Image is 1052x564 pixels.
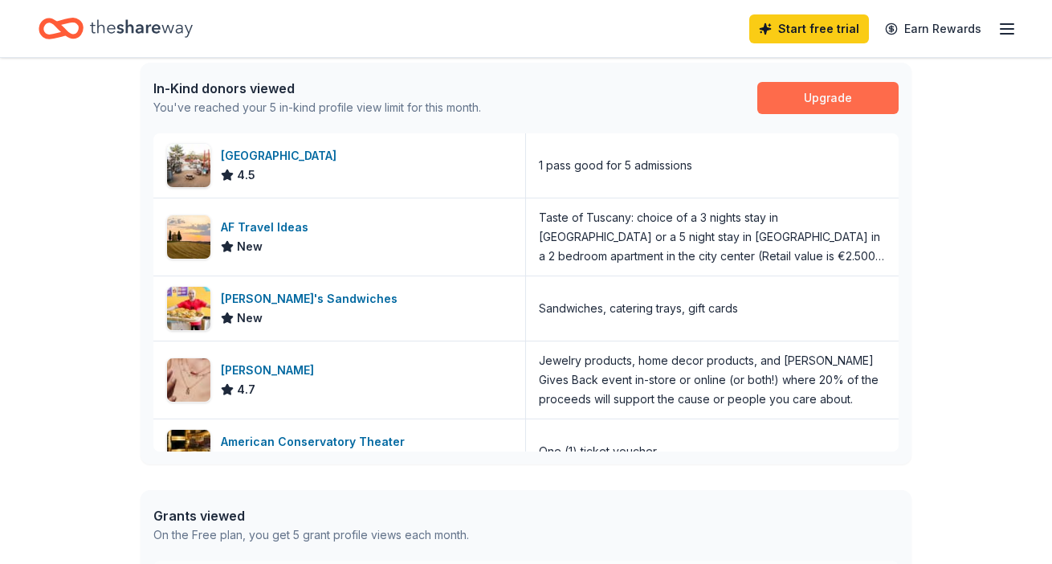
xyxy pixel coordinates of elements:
[539,442,657,461] div: One (1) ticket voucher
[167,430,210,473] img: Image for American Conservatory Theater
[539,299,738,318] div: Sandwiches, catering trays, gift cards
[221,432,411,452] div: American Conservatory Theater
[757,82,899,114] a: Upgrade
[167,287,210,330] img: Image for Ike's Sandwiches
[749,14,869,43] a: Start free trial
[539,156,692,175] div: 1 pass good for 5 admissions
[153,79,481,98] div: In-Kind donors viewed
[153,98,481,117] div: You've reached your 5 in-kind profile view limit for this month.
[875,14,991,43] a: Earn Rewards
[237,166,255,185] span: 4.5
[539,208,886,266] div: Taste of Tuscany: choice of a 3 nights stay in [GEOGRAPHIC_DATA] or a 5 night stay in [GEOGRAPHIC...
[167,358,210,402] img: Image for Kendra Scott
[221,361,320,380] div: [PERSON_NAME]
[221,146,343,166] div: [GEOGRAPHIC_DATA]
[237,237,263,256] span: New
[221,218,315,237] div: AF Travel Ideas
[167,144,210,187] img: Image for Bay Area Discovery Museum
[221,289,404,309] div: [PERSON_NAME]'s Sandwiches
[237,380,255,399] span: 4.7
[153,506,469,525] div: Grants viewed
[167,215,210,259] img: Image for AF Travel Ideas
[39,10,193,47] a: Home
[237,309,263,328] span: New
[539,351,886,409] div: Jewelry products, home decor products, and [PERSON_NAME] Gives Back event in-store or online (or ...
[153,525,469,545] div: On the Free plan, you get 5 grant profile views each month.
